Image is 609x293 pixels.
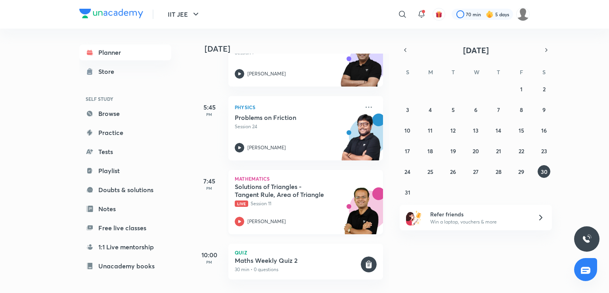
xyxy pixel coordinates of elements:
button: August 12, 2025 [447,124,460,137]
h5: Maths Weekly Quiz 2 [235,256,359,264]
p: Physics [235,102,359,112]
img: avatar [435,11,442,18]
a: Practice [79,125,171,141]
button: avatar [433,8,445,21]
button: August 6, 2025 [469,103,482,116]
button: August 19, 2025 [447,145,460,157]
img: unacademy [339,187,383,242]
img: unacademy [339,114,383,168]
button: August 4, 2025 [424,103,437,116]
abbr: Sunday [406,68,409,76]
p: Session 24 [235,123,359,130]
button: August 5, 2025 [447,103,460,116]
p: [PERSON_NAME] [247,144,286,151]
abbr: August 3, 2025 [406,106,409,114]
button: August 16, 2025 [538,124,550,137]
p: Quiz [235,250,377,255]
img: Sai Rakshith [516,8,530,21]
abbr: August 8, 2025 [520,106,523,114]
h5: Problems on Friction [235,114,333,121]
abbr: August 26, 2025 [450,168,456,175]
button: August 8, 2025 [515,103,528,116]
button: August 10, 2025 [401,124,414,137]
a: Doubts & solutions [79,182,171,198]
abbr: August 25, 2025 [427,168,433,175]
abbr: August 23, 2025 [541,147,547,155]
button: August 7, 2025 [492,103,505,116]
a: Store [79,64,171,79]
abbr: Saturday [542,68,546,76]
button: August 20, 2025 [469,145,482,157]
p: Session 11 [235,200,359,207]
button: August 21, 2025 [492,145,505,157]
button: August 28, 2025 [492,165,505,178]
abbr: Friday [520,68,523,76]
img: ttu [582,234,592,244]
img: referral [406,210,422,226]
abbr: Thursday [497,68,500,76]
a: Browse [79,106,171,121]
abbr: August 7, 2025 [497,106,500,114]
p: Win a laptop, vouchers & more [430,218,528,226]
h6: SELF STUDY [79,92,171,106]
abbr: August 5, 2025 [452,106,455,114]
p: [PERSON_NAME] [247,218,286,225]
abbr: August 12, 2025 [450,127,456,134]
abbr: August 4, 2025 [429,106,432,114]
h6: Refer friends [430,210,528,218]
button: August 15, 2025 [515,124,528,137]
abbr: August 20, 2025 [473,147,479,155]
h5: Solutions of Triangles - Tangent Rule, Area of Triangle [235,183,333,199]
img: streak [486,10,494,18]
a: 1:1 Live mentorship [79,239,171,255]
button: August 24, 2025 [401,165,414,178]
div: Store [98,67,119,76]
abbr: August 11, 2025 [428,127,433,134]
abbr: August 21, 2025 [496,147,501,155]
abbr: August 18, 2025 [427,147,433,155]
img: unacademy [339,40,383,94]
button: IIT JEE [163,6,205,22]
abbr: August 6, 2025 [474,106,477,114]
abbr: Tuesday [452,68,455,76]
button: August 27, 2025 [469,165,482,178]
button: August 18, 2025 [424,145,437,157]
abbr: August 15, 2025 [519,127,524,134]
button: August 29, 2025 [515,165,528,178]
abbr: August 24, 2025 [404,168,410,175]
abbr: August 29, 2025 [518,168,524,175]
p: PM [193,260,225,264]
p: PM [193,112,225,117]
abbr: August 2, 2025 [543,85,546,93]
p: [PERSON_NAME] [247,70,286,77]
button: August 22, 2025 [515,145,528,157]
button: August 1, 2025 [515,83,528,95]
p: Mathematics [235,176,377,181]
a: Tests [79,144,171,160]
button: [DATE] [411,44,541,56]
abbr: August 22, 2025 [519,147,524,155]
abbr: Wednesday [474,68,479,76]
span: [DATE] [463,45,489,56]
button: August 30, 2025 [538,165,550,178]
button: August 23, 2025 [538,145,550,157]
h5: 10:00 [193,250,225,260]
button: August 17, 2025 [401,145,414,157]
a: Playlist [79,163,171,179]
button: August 31, 2025 [401,186,414,199]
abbr: August 1, 2025 [520,85,523,93]
h5: 7:45 [193,176,225,186]
button: August 3, 2025 [401,103,414,116]
abbr: August 10, 2025 [404,127,410,134]
button: August 9, 2025 [538,103,550,116]
button: August 14, 2025 [492,124,505,137]
abbr: August 28, 2025 [496,168,502,175]
img: Company Logo [79,9,143,18]
abbr: August 17, 2025 [405,147,410,155]
h5: 5:45 [193,102,225,112]
button: August 2, 2025 [538,83,550,95]
a: Free live classes [79,220,171,236]
abbr: August 30, 2025 [541,168,548,175]
abbr: August 27, 2025 [473,168,479,175]
p: PM [193,186,225,191]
